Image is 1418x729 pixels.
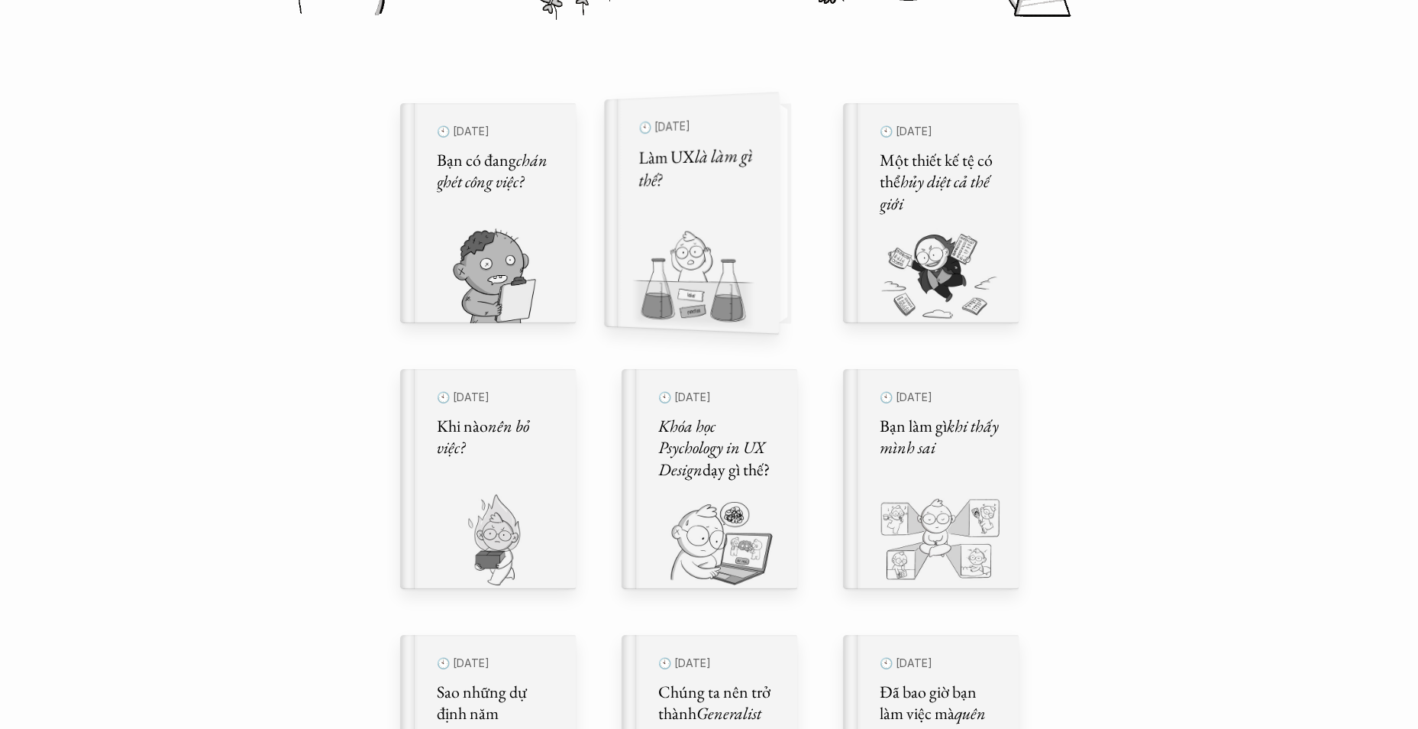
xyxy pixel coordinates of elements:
em: chán ghét công việc? [437,149,551,193]
em: khi thấy mình sai [880,415,1002,459]
h5: Bạn có đang [437,150,557,193]
a: 🕙 [DATE]Khóa học Psychology in UX Designdạy gì thế? [622,369,797,589]
p: 🕙 [DATE] [437,653,557,674]
p: 🕙 [DATE] [880,122,1000,142]
a: 🕙 [DATE]Làm UXlà làm gì thế? [622,103,797,323]
h5: Làm UX [638,144,759,193]
a: 🕙 [DATE]Bạn có đangchán ghét công việc? [400,103,576,323]
em: hủy diệt cả thế giới [880,170,992,215]
a: 🕙 [DATE]Khi nàonên bỏ việc? [400,369,576,589]
p: 🕙 [DATE] [880,387,1000,408]
h5: Bạn làm gì [880,416,1000,459]
h5: dạy gì thế? [658,416,779,481]
em: là làm gì thế? [638,143,755,192]
em: Khóa học Psychology in UX Design [658,415,768,481]
a: 🕙 [DATE]Một thiết kế tệ có thểhủy diệt cả thế giới [843,103,1019,323]
h5: Khi nào [437,416,557,459]
em: nên bỏ việc? [437,415,532,459]
p: 🕙 [DATE] [437,122,557,142]
a: 🕙 [DATE]Bạn làm gìkhi thấy mình sai [843,369,1019,589]
p: 🕙 [DATE] [658,387,779,408]
p: 🕙 [DATE] [880,653,1000,674]
p: 🕙 [DATE] [437,387,557,408]
p: 🕙 [DATE] [658,653,779,674]
p: 🕙 [DATE] [638,113,759,139]
h5: Một thiết kế tệ có thể [880,150,1000,215]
